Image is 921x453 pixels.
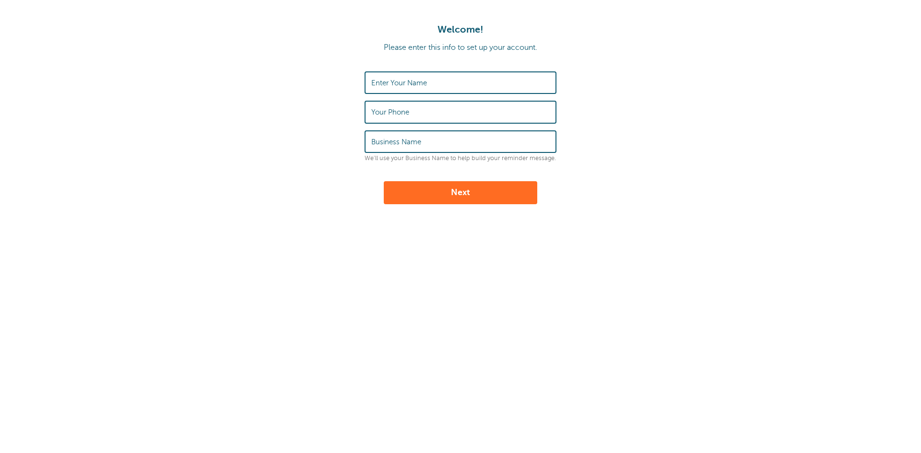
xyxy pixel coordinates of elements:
button: Next [384,181,537,204]
label: Business Name [371,138,421,146]
label: Your Phone [371,108,409,116]
label: Enter Your Name [371,79,427,87]
p: Please enter this info to set up your account. [10,43,911,52]
h1: Welcome! [10,24,911,35]
p: We'll use your Business Name to help build your reminder message. [365,155,556,162]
